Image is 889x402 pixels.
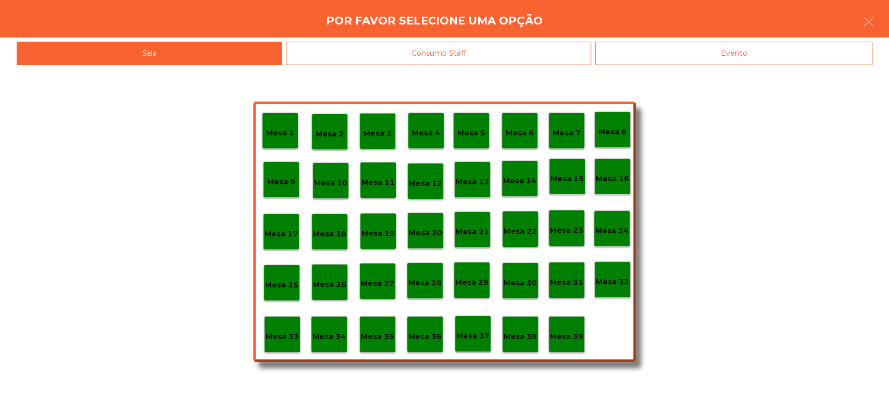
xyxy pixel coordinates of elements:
[553,127,581,139] p: Mesa 7
[598,126,627,138] p: Mesa 8
[550,331,583,343] p: Mesa 39
[361,331,394,343] p: Mesa 35
[595,225,629,237] p: Mesa 24
[596,173,629,185] p: Mesa 16
[266,127,294,139] p: Mesa 1
[361,278,394,290] p: Mesa 27
[504,277,537,289] p: Mesa 30
[361,177,395,189] p: Mesa 11
[455,277,489,288] p: Mesa 29
[316,128,344,140] p: Mesa 2
[456,176,489,188] p: Mesa 13
[313,228,346,240] p: Mesa 18
[503,175,536,187] p: Mesa 14
[409,178,442,190] p: Mesa 12
[17,42,282,65] div: Sala
[314,177,347,189] p: Mesa 10
[550,173,584,185] p: Mesa 15
[550,224,583,236] p: Mesa 23
[364,128,392,140] p: Mesa 3
[265,279,298,291] p: Mesa 25
[596,276,629,288] p: Mesa 32
[550,277,583,288] p: Mesa 31
[595,42,872,65] div: Evento
[266,331,299,343] p: Mesa 33
[504,331,537,343] p: Mesa 38
[456,226,489,238] p: Mesa 21
[312,331,346,343] p: Mesa 34
[412,127,440,139] p: Mesa 4
[313,279,346,291] p: Mesa 26
[326,13,543,29] h4: Por favor selecione uma opção
[456,330,490,342] p: Mesa 37
[408,277,442,289] p: Mesa 28
[286,42,591,65] div: Consumo Staff
[408,331,442,343] p: Mesa 36
[409,227,442,239] p: Mesa 20
[265,228,298,240] p: Mesa 17
[504,225,537,237] p: Mesa 22
[361,228,395,240] p: Mesa 19
[267,176,295,188] p: Mesa 9
[506,127,534,139] p: Mesa 6
[457,127,485,139] p: Mesa 5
